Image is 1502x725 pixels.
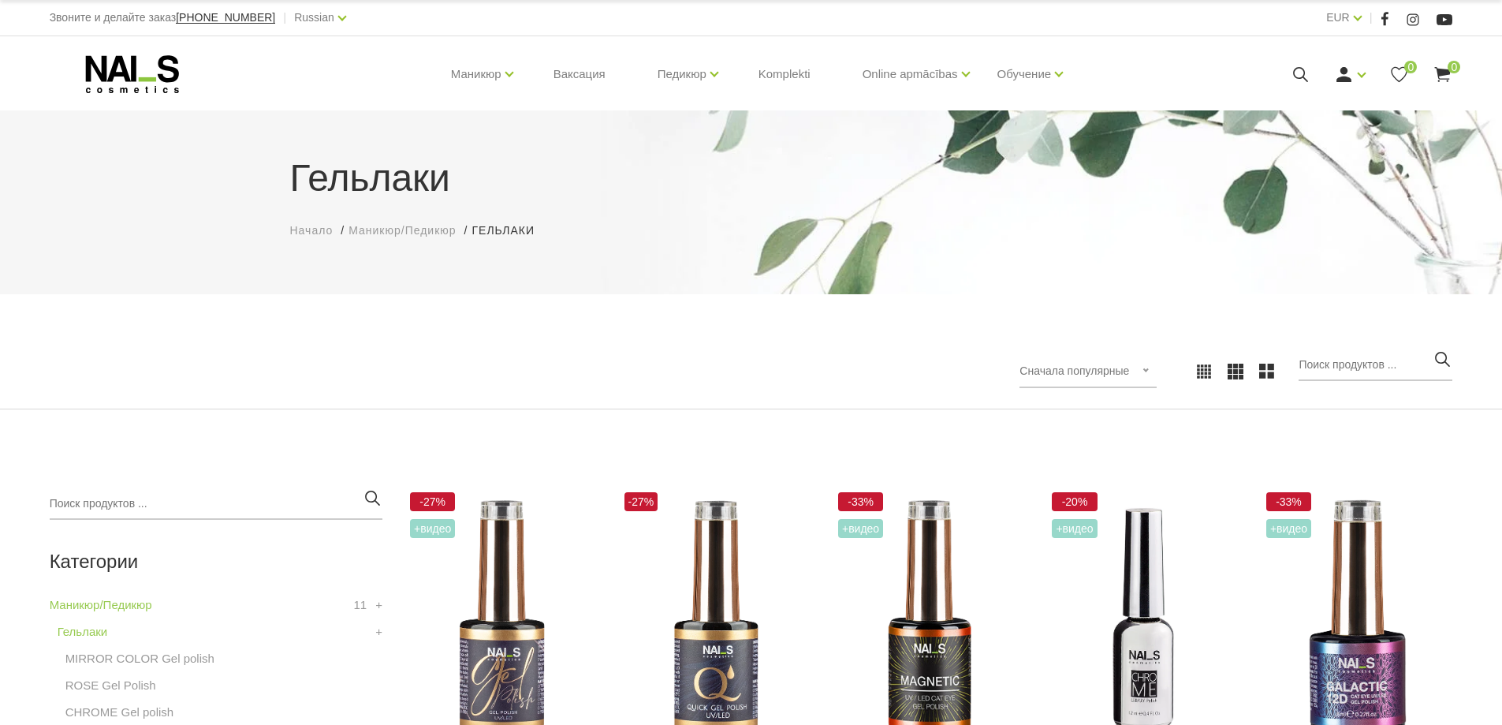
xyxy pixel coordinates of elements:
[65,676,156,695] a: ROSE Gel Polish
[1326,8,1350,27] a: EUR
[1052,519,1097,538] span: +Видео
[294,8,334,27] a: Russian
[1052,492,1097,511] span: -20%
[375,596,382,615] a: +
[1433,65,1452,84] a: 0
[375,622,382,641] a: +
[290,150,1213,207] h1: Гельлаки
[290,222,334,239] a: Начало
[1389,65,1409,84] a: 0
[50,596,152,615] a: Маникюр/Педикюр
[65,703,174,722] a: CHROME Gel polish
[348,224,456,237] span: Маникюр/Педикюр
[541,36,618,112] a: Ваксация
[1019,364,1129,377] span: Сначала популярные
[65,649,214,668] a: MIRROR COLOR Gel polish
[451,43,501,106] a: Маникюр
[658,43,706,106] a: Педикюр
[1266,492,1311,511] span: -33%
[746,36,823,112] a: Komplekti
[283,8,286,28] span: |
[348,222,456,239] a: Маникюр/Педикюр
[1299,349,1452,381] input: Поиск продуктов ...
[353,596,367,615] span: 11
[838,492,883,511] span: -33%
[290,224,334,237] span: Начало
[50,488,382,520] input: Поиск продуктов ...
[410,492,455,511] span: -27%
[838,519,883,538] span: +Видео
[1370,8,1373,28] span: |
[471,222,550,239] li: Гельлаки
[997,43,1052,106] a: Обучение
[50,551,382,572] h2: Категории
[1448,61,1460,73] span: 0
[863,43,958,106] a: Online apmācības
[1404,61,1417,73] span: 0
[624,492,658,511] span: -27%
[58,622,108,641] a: Гельлаки
[176,12,275,24] a: [PHONE_NUMBER]
[410,519,455,538] span: +Видео
[176,11,275,24] span: [PHONE_NUMBER]
[50,8,276,28] div: Звоните и делайте заказ
[1266,519,1311,538] span: +Видео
